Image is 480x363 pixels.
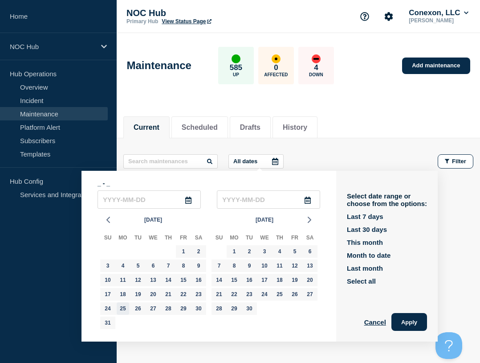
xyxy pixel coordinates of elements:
div: affected [272,54,281,63]
p: 0 [274,63,278,72]
div: Saturday, Sep 6, 2025 [304,245,316,258]
div: Sunday, Sep 7, 2025 [213,260,225,272]
button: Last 30 days [347,226,387,233]
div: Thursday, Sep 4, 2025 [273,245,286,258]
div: Su [212,233,227,244]
div: Tuesday, Sep 30, 2025 [243,302,256,315]
div: Friday, Aug 8, 2025 [177,260,190,272]
div: Th [272,233,287,244]
a: Add maintenance [402,58,470,74]
div: Monday, Sep 29, 2025 [228,302,240,315]
div: up [232,54,240,63]
div: Monday, Sep 1, 2025 [228,245,240,258]
input: YYYY-MM-DD [217,190,320,209]
div: Saturday, Sep 27, 2025 [304,288,316,301]
div: Th [161,233,176,244]
h1: Maintenance [127,59,191,72]
button: Apply [391,313,427,331]
div: Sunday, Aug 10, 2025 [102,274,114,286]
button: Scheduled [182,124,218,132]
div: Wednesday, Sep 24, 2025 [258,288,271,301]
span: [DATE] [144,213,162,227]
div: Monday, Sep 22, 2025 [228,288,240,301]
div: Fr [176,233,191,244]
input: YYYY-MM-DD [98,190,201,209]
div: Thursday, Sep 11, 2025 [273,260,286,272]
button: Support [355,7,374,26]
div: Wednesday, Sep 17, 2025 [258,274,271,286]
div: Sa [302,233,317,244]
iframe: Help Scout Beacon - Open [435,332,462,359]
button: [DATE] [141,213,166,227]
div: Friday, Sep 19, 2025 [289,274,301,286]
div: Friday, Aug 1, 2025 [177,245,190,258]
div: Thursday, Aug 14, 2025 [162,274,175,286]
div: Tuesday, Sep 2, 2025 [243,245,256,258]
div: Saturday, Aug 30, 2025 [192,302,205,315]
p: 585 [230,63,242,72]
div: Thursday, Aug 28, 2025 [162,302,175,315]
div: Fr [287,233,302,244]
div: Tuesday, Aug 19, 2025 [132,288,144,301]
button: All dates [228,154,284,169]
div: Sunday, Aug 3, 2025 [102,260,114,272]
div: Saturday, Aug 23, 2025 [192,288,205,301]
p: Affected [264,72,288,77]
button: Filter [438,154,473,169]
div: Tuesday, Sep 23, 2025 [243,288,256,301]
button: Current [134,124,159,132]
div: Wednesday, Sep 10, 2025 [258,260,271,272]
div: Friday, Sep 12, 2025 [289,260,301,272]
div: Wednesday, Aug 27, 2025 [147,302,159,315]
div: Thursday, Aug 21, 2025 [162,288,175,301]
div: Sa [191,233,206,244]
button: Account settings [379,7,398,26]
button: [DATE] [252,213,277,227]
button: History [283,124,307,132]
div: Thursday, Aug 7, 2025 [162,260,175,272]
div: Monday, Aug 4, 2025 [117,260,129,272]
div: Wednesday, Aug 20, 2025 [147,288,159,301]
button: Cancel [364,313,386,331]
p: NOC Hub [10,43,95,50]
div: Friday, Aug 22, 2025 [177,288,190,301]
div: Sunday, Sep 28, 2025 [213,302,225,315]
div: Friday, Sep 26, 2025 [289,288,301,301]
button: This month [347,239,383,246]
button: Select all [347,277,376,285]
div: Mo [115,233,130,244]
div: Tuesday, Aug 5, 2025 [132,260,144,272]
div: Tuesday, Aug 12, 2025 [132,274,144,286]
p: NOC Hub [126,8,305,18]
div: Tu [130,233,146,244]
button: Last month [347,264,383,272]
div: Tuesday, Sep 16, 2025 [243,274,256,286]
p: _ - _ [98,180,320,187]
div: We [257,233,272,244]
div: Tuesday, Sep 9, 2025 [243,260,256,272]
a: View Status Page [162,18,211,25]
div: Wednesday, Aug 6, 2025 [147,260,159,272]
p: 4 [314,63,318,72]
div: Wednesday, Sep 3, 2025 [258,245,271,258]
div: Sunday, Sep 21, 2025 [213,288,225,301]
p: All dates [233,158,257,165]
p: Down [309,72,323,77]
div: Monday, Aug 25, 2025 [117,302,129,315]
p: [PERSON_NAME] [407,17,470,24]
div: Mo [227,233,242,244]
input: Search maintenances [123,154,218,169]
div: Monday, Aug 11, 2025 [117,274,129,286]
div: Saturday, Aug 2, 2025 [192,245,205,258]
div: Sunday, Aug 24, 2025 [102,302,114,315]
div: Saturday, Sep 13, 2025 [304,260,316,272]
div: Sunday, Sep 14, 2025 [213,274,225,286]
p: Up [233,72,239,77]
div: Friday, Aug 29, 2025 [177,302,190,315]
button: Conexon, LLC [407,8,470,17]
div: Friday, Aug 15, 2025 [177,274,190,286]
div: Thursday, Sep 25, 2025 [273,288,286,301]
div: Su [100,233,115,244]
div: We [146,233,161,244]
div: Saturday, Sep 20, 2025 [304,274,316,286]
